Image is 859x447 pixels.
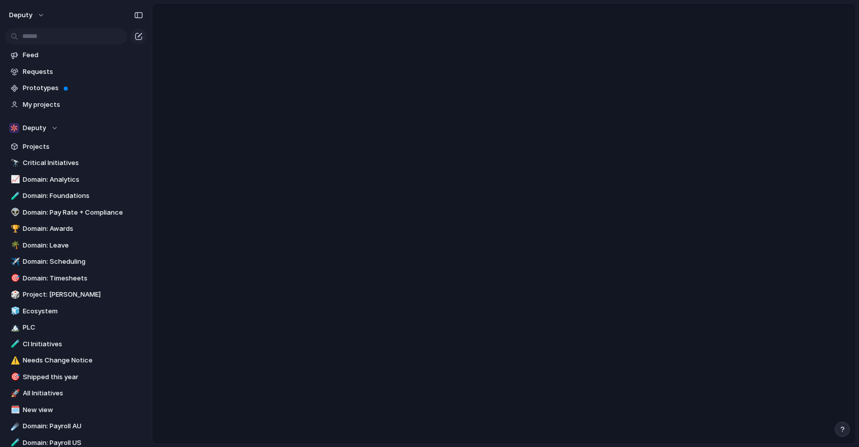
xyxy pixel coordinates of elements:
[11,223,18,235] div: 🏆
[9,224,19,234] button: 🏆
[5,188,147,204] a: 🧪Domain: Foundations
[5,221,147,236] a: 🏆Domain: Awards
[11,256,18,268] div: ✈️
[9,240,19,251] button: 🌴
[11,207,18,218] div: 👽
[9,10,32,20] span: deputy
[5,172,147,187] a: 📈Domain: Analytics
[11,371,18,383] div: 🎯
[5,97,147,112] a: My projects
[5,353,147,368] a: ⚠️Needs Change Notice
[23,142,143,152] span: Projects
[5,402,147,418] a: 🗓️New view
[9,388,19,398] button: 🚀
[23,191,143,201] span: Domain: Foundations
[23,100,143,110] span: My projects
[5,48,147,63] a: Feed
[5,337,147,352] a: 🧪CI Initiatives
[5,139,147,154] a: Projects
[9,290,19,300] button: 🎲
[11,239,18,251] div: 🌴
[23,50,143,60] span: Feed
[5,271,147,286] a: 🎯Domain: Timesheets
[11,322,18,334] div: 🏔️
[23,322,143,333] span: PLC
[9,175,19,185] button: 📈
[23,224,143,234] span: Domain: Awards
[11,355,18,367] div: ⚠️
[9,306,19,316] button: 🧊
[9,208,19,218] button: 👽
[9,191,19,201] button: 🧪
[5,205,147,220] a: 👽Domain: Pay Rate + Compliance
[11,421,18,432] div: ☄️
[23,290,143,300] span: Project: [PERSON_NAME]
[23,388,143,398] span: All Initiatives
[11,305,18,317] div: 🧊
[5,64,147,79] a: Requests
[11,289,18,301] div: 🎲
[5,287,147,302] a: 🎲Project: [PERSON_NAME]
[23,208,143,218] span: Domain: Pay Rate + Compliance
[5,254,147,269] a: ✈️Domain: Scheduling
[23,306,143,316] span: Ecosystem
[23,273,143,283] span: Domain: Timesheets
[23,123,46,133] span: Deputy
[9,405,19,415] button: 🗓️
[23,405,143,415] span: New view
[5,304,147,319] a: 🧊Ecosystem
[11,174,18,185] div: 📈
[5,80,147,96] a: Prototypes
[23,240,143,251] span: Domain: Leave
[9,421,19,431] button: ☄️
[23,83,143,93] span: Prototypes
[11,338,18,350] div: 🧪
[23,175,143,185] span: Domain: Analytics
[9,322,19,333] button: 🏔️
[5,320,147,335] a: 🏔️PLC
[11,388,18,399] div: 🚀
[23,67,143,77] span: Requests
[23,339,143,349] span: CI Initiatives
[9,158,19,168] button: 🔭
[5,386,147,401] a: 🚀All Initiatives
[9,339,19,349] button: 🧪
[11,157,18,169] div: 🔭
[9,273,19,283] button: 🎯
[5,120,147,136] button: Deputy
[5,419,147,434] a: ☄️Domain: Payroll AU
[23,158,143,168] span: Critical Initiatives
[23,421,143,431] span: Domain: Payroll AU
[9,355,19,365] button: ⚠️
[9,257,19,267] button: ✈️
[5,7,50,23] button: deputy
[23,372,143,382] span: Shipped this year
[23,257,143,267] span: Domain: Scheduling
[11,272,18,284] div: 🎯
[5,370,147,385] a: 🎯Shipped this year
[11,404,18,416] div: 🗓️
[9,372,19,382] button: 🎯
[5,238,147,253] a: 🌴Domain: Leave
[5,155,147,171] a: 🔭Critical Initiatives
[11,190,18,202] div: 🧪
[23,355,143,365] span: Needs Change Notice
